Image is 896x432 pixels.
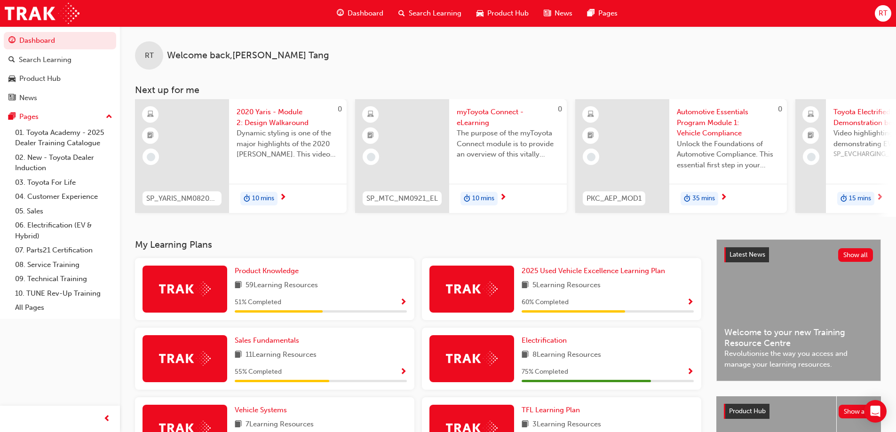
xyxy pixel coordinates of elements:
[391,4,469,23] a: search-iconSearch Learning
[235,349,242,361] span: book-icon
[5,3,79,24] img: Trak
[235,367,282,377] span: 55 % Completed
[469,4,536,23] a: car-iconProduct Hub
[575,99,787,213] a: 0PKC_AEP_MOD1Automotive Essentials Program Module 1: Vehicle ComplianceUnlock the Foundations of ...
[235,335,303,346] a: Sales Fundamentals
[729,407,766,415] span: Product Hub
[522,349,529,361] span: book-icon
[106,111,112,123] span: up-icon
[400,297,407,308] button: Show Progress
[11,175,116,190] a: 03. Toyota For Life
[11,189,116,204] a: 04. Customer Experience
[879,8,888,19] span: RT
[147,130,154,142] span: booktick-icon
[367,130,374,142] span: booktick-icon
[532,280,601,291] span: 5 Learning Resources
[4,70,116,87] a: Product Hub
[366,193,438,204] span: SP_MTC_NM0921_EL
[544,8,551,19] span: news-icon
[19,111,39,122] div: Pages
[11,126,116,150] a: 01. Toyota Academy - 2025 Dealer Training Catalogue
[472,193,494,204] span: 10 mins
[532,349,601,361] span: 8 Learning Resources
[8,56,15,64] span: search-icon
[135,99,347,213] a: 0SP_YARIS_NM0820_EL_022020 Yaris - Module 2: Design WalkaroundDynamic styling is one of the major...
[246,419,314,431] span: 7 Learning Resources
[246,280,318,291] span: 59 Learning Resources
[532,419,601,431] span: 3 Learning Resources
[19,73,61,84] div: Product Hub
[355,99,567,213] a: 0SP_MTC_NM0921_ELmyToyota Connect - eLearningThe purpose of the myToyota Connect module is to pro...
[687,297,694,308] button: Show Progress
[446,351,498,366] img: Trak
[4,32,116,49] a: Dashboard
[876,194,883,202] span: next-icon
[337,8,344,19] span: guage-icon
[11,204,116,219] a: 05. Sales
[19,55,71,65] div: Search Learning
[11,300,116,315] a: All Pages
[367,109,374,121] span: learningResourceType_ELEARNING-icon
[598,8,618,19] span: Pages
[838,248,873,262] button: Show all
[839,405,874,418] button: Show all
[522,297,569,308] span: 60 % Completed
[8,113,16,121] span: pages-icon
[237,128,339,160] span: Dynamic styling is one of the major highlights of the 2020 [PERSON_NAME]. This video gives an in-...
[11,150,116,175] a: 02. New - Toyota Dealer Induction
[8,94,16,102] span: news-icon
[808,130,814,142] span: booktick-icon
[11,286,116,301] a: 10. TUNE Rev-Up Training
[536,4,580,23] a: news-iconNews
[724,327,873,348] span: Welcome to your new Training Resource Centre
[522,267,665,275] span: 2025 Used Vehicle Excellence Learning Plan
[237,107,339,128] span: 2020 Yaris - Module 2: Design Walkaround
[724,247,873,262] a: Latest NewsShow all
[235,266,302,276] a: Product Knowledge
[235,336,299,345] span: Sales Fundamentals
[677,139,779,171] span: Unlock the Foundations of Automotive Compliance. This essential first step in your Automotive Ess...
[457,107,559,128] span: myToyota Connect - eLearning
[146,193,218,204] span: SP_YARIS_NM0820_EL_02
[522,280,529,291] span: book-icon
[145,50,154,61] span: RT
[235,297,281,308] span: 51 % Completed
[522,336,567,345] span: Electrification
[555,8,572,19] span: News
[500,194,507,202] span: next-icon
[587,193,642,204] span: PKC_AEP_MOD1
[235,280,242,291] span: book-icon
[687,368,694,377] span: Show Progress
[135,239,701,250] h3: My Learning Plans
[235,267,299,275] span: Product Knowledge
[724,404,873,419] a: Product HubShow all
[4,30,116,108] button: DashboardSearch LearningProduct HubNews
[246,349,317,361] span: 11 Learning Resources
[720,194,727,202] span: next-icon
[400,366,407,378] button: Show Progress
[687,298,694,307] span: Show Progress
[446,282,498,296] img: Trak
[684,193,690,205] span: duration-icon
[244,193,250,205] span: duration-icon
[587,8,595,19] span: pages-icon
[677,107,779,139] span: Automotive Essentials Program Module 1: Vehicle Compliance
[522,367,568,377] span: 75 % Completed
[235,406,287,414] span: Vehicle Systems
[487,8,529,19] span: Product Hub
[367,153,375,161] span: learningRecordVerb_NONE-icon
[4,89,116,107] a: News
[729,251,765,259] span: Latest News
[11,272,116,286] a: 09. Technical Training
[167,50,329,61] span: Welcome back , [PERSON_NAME] Tang
[840,193,847,205] span: duration-icon
[457,128,559,160] span: The purpose of the myToyota Connect module is to provide an overview of this vitally important ne...
[778,105,782,113] span: 0
[864,400,887,423] div: Open Intercom Messenger
[11,243,116,258] a: 07. Parts21 Certification
[398,8,405,19] span: search-icon
[687,366,694,378] button: Show Progress
[522,405,584,416] a: TFL Learning Plan
[235,419,242,431] span: book-icon
[580,4,625,23] a: pages-iconPages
